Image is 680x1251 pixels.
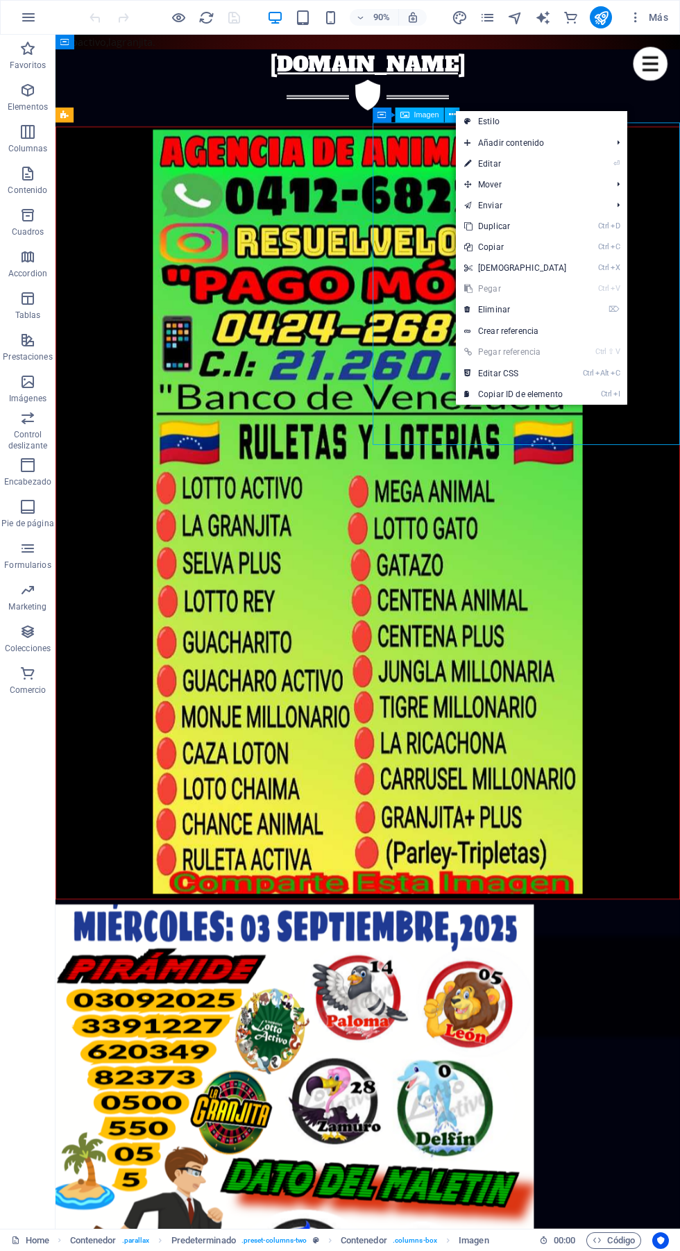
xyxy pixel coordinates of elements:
i: C [611,369,620,378]
i: Ctrl [598,284,609,293]
button: pages [479,9,495,26]
span: Haz clic para seleccionar y doble clic para editar [341,1232,387,1249]
a: CtrlCCopiar [456,237,575,258]
i: Alt [595,369,609,378]
button: Haz clic para salir del modo de previsualización y seguir editando [170,9,187,26]
p: Encabezado [4,476,51,487]
p: Prestaciones [3,351,52,362]
i: Páginas (Ctrl+Alt+S) [479,10,495,26]
p: Contenido [8,185,47,196]
p: Colecciones [5,643,51,654]
a: Haz clic para cancelar la selección y doble clic para abrir páginas [11,1232,49,1249]
span: Haz clic para seleccionar y doble clic para editar [459,1232,489,1249]
p: Formularios [4,560,51,571]
p: Tablas [15,310,41,321]
i: Publicar [593,10,609,26]
a: Enviar [456,195,606,216]
p: Comercio [10,685,46,696]
a: CtrlX[DEMOGRAPHIC_DATA] [456,258,575,278]
i: AI Writer [535,10,551,26]
i: Ctrl [601,389,612,398]
button: 90% [350,9,399,26]
a: CtrlICopiar ID de elemento [456,384,575,405]
p: Favoritos [10,60,46,71]
a: Ctrl⇧VPegar referencia [456,342,575,362]
span: Mover [456,174,606,195]
a: CtrlDDuplicar [456,216,575,237]
nav: breadcrumb [70,1232,489,1249]
span: . parallax [122,1232,150,1249]
i: Navegador [507,10,523,26]
i: V [615,347,620,356]
h6: 90% [371,9,393,26]
i: Este elemento es un preajuste personalizable [313,1236,319,1244]
button: publish [590,6,612,28]
a: ⏎Editar [456,153,575,174]
i: X [611,263,620,272]
i: ⏎ [613,159,620,168]
span: Haz clic para seleccionar y doble clic para editar [171,1232,236,1249]
button: reload [198,9,214,26]
button: Más [623,6,674,28]
a: CtrlVPegar [456,278,575,299]
i: C [611,242,620,251]
i: Volver a cargar página [198,10,214,26]
p: Marketing [8,601,46,612]
i: D [611,221,620,230]
i: I [613,389,620,398]
span: Añadir contenido [456,133,606,153]
i: ⌦ [609,305,620,314]
span: : [563,1235,566,1245]
i: ⇧ [608,347,614,356]
a: CtrlAltCEditar CSS [456,363,575,384]
button: Usercentrics [652,1232,669,1249]
i: Al redimensionar, ajustar el nivel de zoom automáticamente para ajustarse al dispositivo elegido. [407,11,419,24]
button: commerce [562,9,579,26]
p: Cuadros [12,226,44,237]
i: Diseño (Ctrl+Alt+Y) [452,10,468,26]
i: Ctrl [598,221,609,230]
span: Más [629,10,668,24]
span: . columns-box [393,1232,437,1249]
p: Columnas [8,143,48,154]
p: Pie de página [1,518,53,529]
a: Estilo [456,111,627,132]
button: Código [586,1232,641,1249]
a: Crear referencia [456,321,627,342]
button: navigator [507,9,523,26]
i: V [611,284,620,293]
button: text_generator [534,9,551,26]
span: . preset-columns-two [241,1232,307,1249]
i: Ctrl [598,263,609,272]
h6: Tiempo de la sesión [539,1232,576,1249]
span: Imagen [414,112,439,119]
p: Imágenes [9,393,46,404]
p: Accordion [8,268,47,279]
i: Ctrl [583,369,594,378]
span: 00 00 [554,1232,575,1249]
button: design [451,9,468,26]
i: Comercio [563,10,579,26]
i: Ctrl [595,347,606,356]
span: Haz clic para seleccionar y doble clic para editar [70,1232,117,1249]
p: Elementos [8,101,48,112]
span: Código [593,1232,635,1249]
i: Ctrl [598,242,609,251]
a: ⌦Eliminar [456,299,575,320]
